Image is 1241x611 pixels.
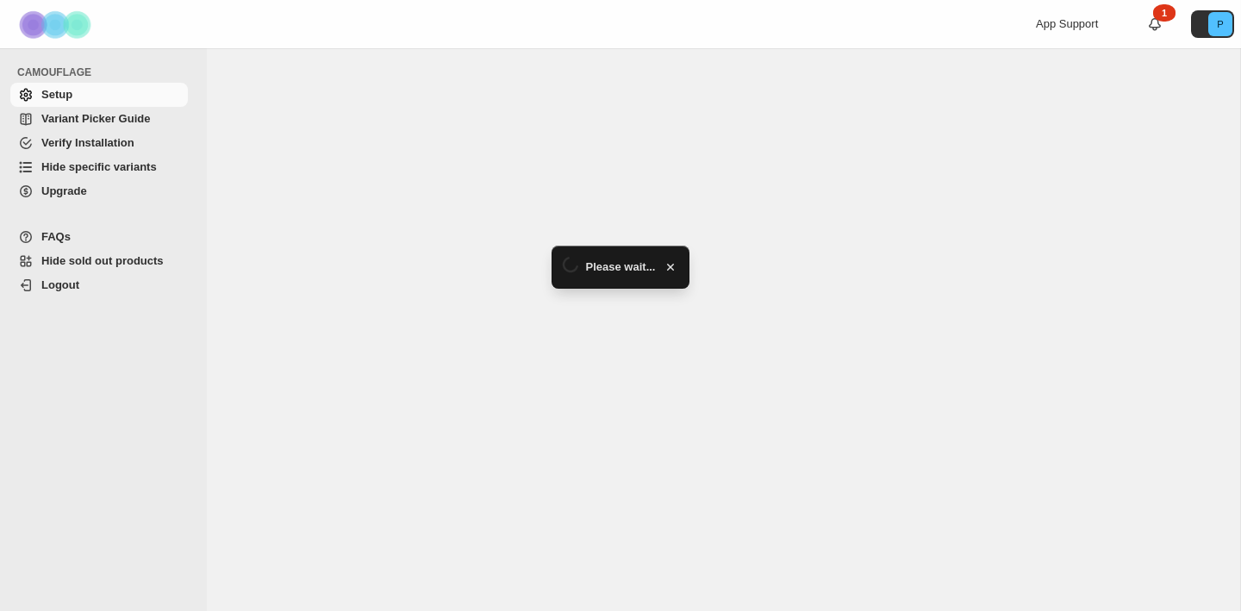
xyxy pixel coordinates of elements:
span: Logout [41,278,79,291]
span: Hide specific variants [41,160,157,173]
span: Upgrade [41,184,87,197]
span: FAQs [41,230,71,243]
span: Variant Picker Guide [41,112,150,125]
a: Hide sold out products [10,249,188,273]
span: Please wait... [586,259,656,276]
a: Setup [10,83,188,107]
a: Logout [10,273,188,297]
span: Setup [41,88,72,101]
a: Variant Picker Guide [10,107,188,131]
span: Verify Installation [41,136,134,149]
span: CAMOUFLAGE [17,65,195,79]
a: Upgrade [10,179,188,203]
a: Hide specific variants [10,155,188,179]
button: Avatar with initials P [1191,10,1234,38]
a: 1 [1146,16,1163,33]
span: Avatar with initials P [1208,12,1232,36]
span: Hide sold out products [41,254,164,267]
a: FAQs [10,225,188,249]
a: Verify Installation [10,131,188,155]
span: App Support [1036,17,1098,30]
text: P [1217,19,1223,29]
div: 1 [1153,4,1176,22]
img: Camouflage [14,1,100,48]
